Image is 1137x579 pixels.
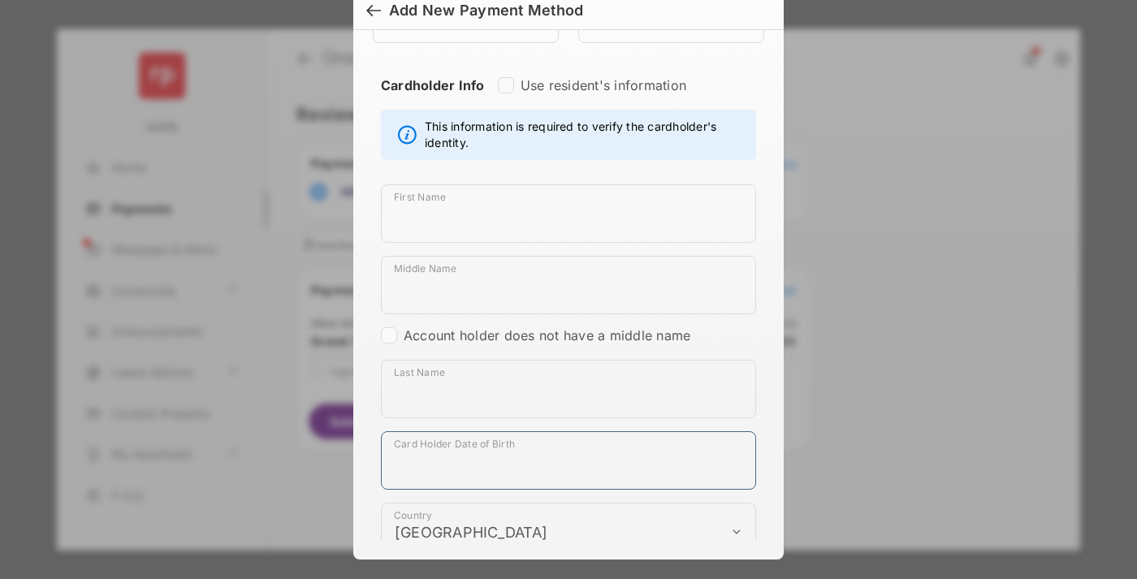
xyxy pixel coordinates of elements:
[389,2,583,19] div: Add New Payment Method
[381,503,756,561] div: payment_method_screening[postal_addresses][country]
[404,327,690,344] label: Account holder does not have a middle name
[381,77,485,123] strong: Cardholder Info
[521,77,686,93] label: Use resident's information
[425,119,747,151] span: This information is required to verify the cardholder's identity.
